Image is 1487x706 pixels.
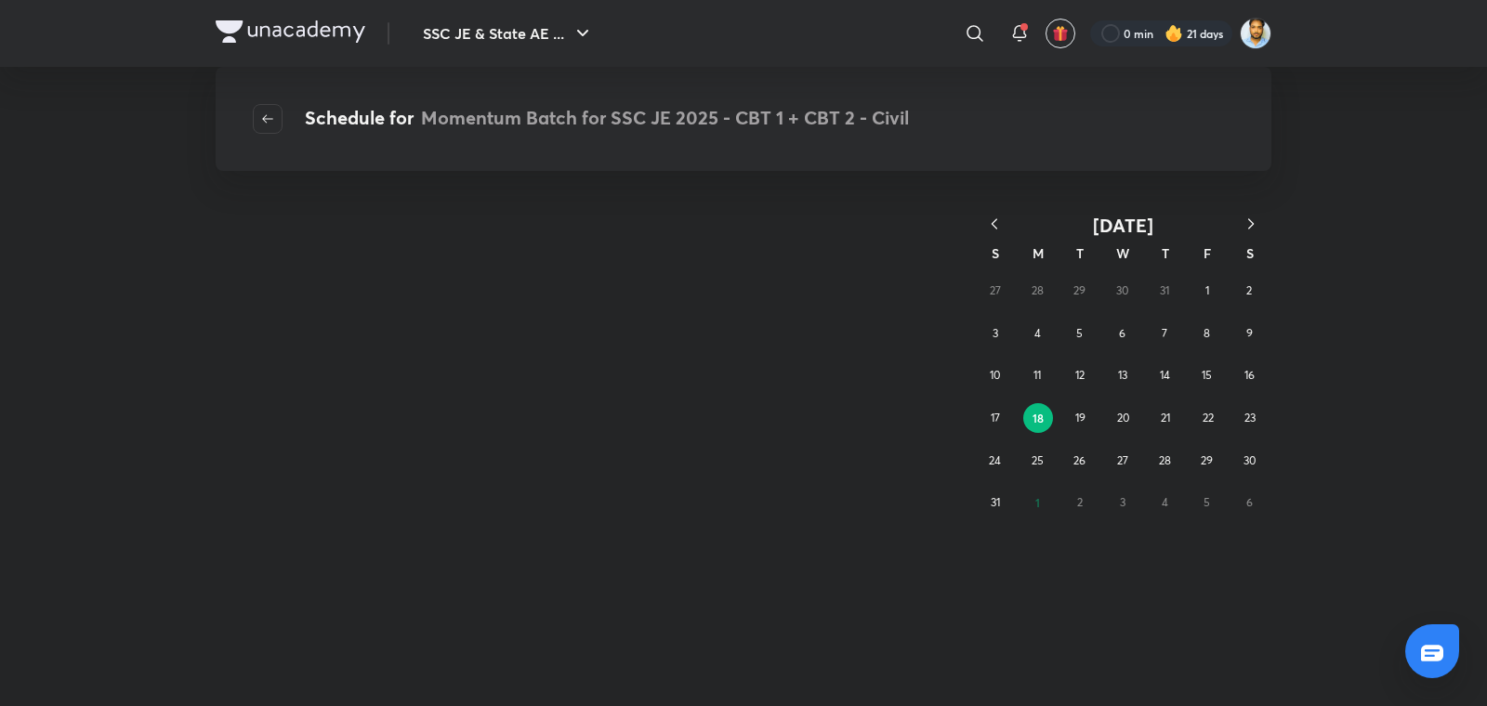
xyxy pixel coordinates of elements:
button: August 6, 2025 [1108,319,1138,348]
button: August 22, 2025 [1193,403,1223,433]
abbr: August 26, 2025 [1073,453,1086,467]
button: August 5, 2025 [1065,319,1095,348]
abbr: August 30, 2025 [1244,453,1256,467]
abbr: August 19, 2025 [1075,411,1086,425]
button: August 15, 2025 [1192,360,1222,390]
img: streak [1165,24,1183,43]
abbr: August 9, 2025 [1246,326,1253,340]
button: avatar [1046,19,1075,48]
abbr: August 6, 2025 [1119,326,1125,340]
button: August 16, 2025 [1234,360,1264,390]
button: August 29, 2025 [1192,446,1222,476]
button: August 7, 2025 [1150,319,1179,348]
abbr: August 21, 2025 [1161,411,1170,425]
abbr: August 13, 2025 [1118,368,1127,382]
abbr: Saturday [1246,244,1254,262]
abbr: August 31, 2025 [991,495,1000,509]
button: August 20, 2025 [1108,403,1138,433]
abbr: August 3, 2025 [993,326,998,340]
button: August 8, 2025 [1192,319,1222,348]
button: August 18, 2025 [1023,403,1053,433]
abbr: August 24, 2025 [989,453,1001,467]
abbr: August 20, 2025 [1117,411,1129,425]
button: August 27, 2025 [1108,446,1138,476]
abbr: August 17, 2025 [991,411,1000,425]
img: avatar [1052,25,1069,42]
abbr: August 10, 2025 [990,368,1000,382]
abbr: August 16, 2025 [1244,368,1255,382]
button: August 17, 2025 [980,403,1010,433]
abbr: August 18, 2025 [1033,411,1044,425]
abbr: August 28, 2025 [1159,453,1171,467]
abbr: August 4, 2025 [1034,326,1041,340]
abbr: August 5, 2025 [1076,326,1083,340]
abbr: August 12, 2025 [1075,368,1085,382]
button: August 30, 2025 [1234,446,1264,476]
button: August 31, 2025 [980,488,1010,517]
button: August 1, 2025 [1192,276,1222,306]
abbr: August 23, 2025 [1244,411,1256,425]
abbr: August 2, 2025 [1246,283,1252,297]
abbr: Tuesday [1076,244,1084,262]
img: Kunal Pradeep [1240,18,1271,49]
span: [DATE] [1093,213,1153,238]
abbr: Friday [1204,244,1211,262]
button: August 14, 2025 [1150,360,1179,390]
abbr: August 25, 2025 [1032,453,1044,467]
button: August 23, 2025 [1235,403,1265,433]
button: August 24, 2025 [980,446,1010,476]
button: August 25, 2025 [1022,446,1052,476]
abbr: August 14, 2025 [1160,368,1170,382]
span: Momentum Batch for SSC JE 2025 - CBT 1 + CBT 2 - Civil [421,105,909,130]
button: August 9, 2025 [1234,319,1264,348]
abbr: August 1, 2025 [1205,283,1209,297]
button: August 21, 2025 [1151,403,1180,433]
button: August 3, 2025 [980,319,1010,348]
button: August 13, 2025 [1108,360,1138,390]
img: Company Logo [216,20,365,43]
abbr: August 22, 2025 [1203,411,1214,425]
button: SSC JE & State AE ... [412,15,605,52]
h4: Schedule for [305,104,909,134]
button: August 26, 2025 [1065,446,1095,476]
abbr: Monday [1033,244,1044,262]
abbr: August 29, 2025 [1201,453,1213,467]
button: August 19, 2025 [1066,403,1096,433]
abbr: August 7, 2025 [1162,326,1167,340]
button: August 10, 2025 [980,360,1010,390]
button: August 12, 2025 [1065,360,1095,390]
button: August 11, 2025 [1022,360,1052,390]
abbr: August 8, 2025 [1204,326,1210,340]
button: August 4, 2025 [1022,319,1052,348]
abbr: August 11, 2025 [1033,368,1041,382]
button: August 28, 2025 [1150,446,1179,476]
abbr: August 15, 2025 [1202,368,1212,382]
button: [DATE] [1015,214,1230,237]
abbr: Thursday [1162,244,1169,262]
abbr: Wednesday [1116,244,1129,262]
abbr: August 27, 2025 [1117,453,1128,467]
a: Company Logo [216,20,365,47]
abbr: Sunday [992,244,999,262]
button: August 2, 2025 [1234,276,1264,306]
